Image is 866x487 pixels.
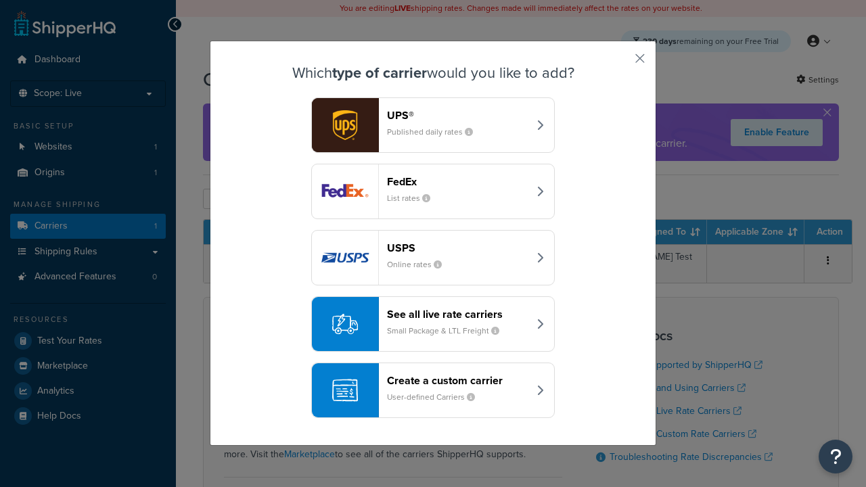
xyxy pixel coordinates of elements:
strong: type of carrier [332,62,427,84]
button: usps logoUSPSOnline rates [311,230,555,285]
small: User-defined Carriers [387,391,486,403]
button: Open Resource Center [819,440,852,473]
button: See all live rate carriersSmall Package & LTL Freight [311,296,555,352]
small: Published daily rates [387,126,484,138]
small: Online rates [387,258,453,271]
small: List rates [387,192,441,204]
header: See all live rate carriers [387,308,528,321]
header: USPS [387,241,528,254]
header: UPS® [387,109,528,122]
img: ups logo [312,98,378,152]
header: Create a custom carrier [387,374,528,387]
button: fedEx logoFedExList rates [311,164,555,219]
button: ups logoUPS®Published daily rates [311,97,555,153]
button: Create a custom carrierUser-defined Carriers [311,363,555,418]
h3: Which would you like to add? [244,65,622,81]
img: icon-carrier-custom-c93b8a24.svg [332,377,358,403]
img: usps logo [312,231,378,285]
img: icon-carrier-liverate-becf4550.svg [332,311,358,337]
header: FedEx [387,175,528,188]
img: fedEx logo [312,164,378,218]
small: Small Package & LTL Freight [387,325,510,337]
